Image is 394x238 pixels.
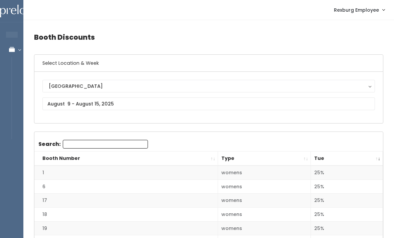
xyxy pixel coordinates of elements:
[38,140,148,149] label: Search:
[327,3,391,17] a: Rexburg Employee
[34,55,383,72] h6: Select Location & Week
[311,208,383,222] td: 25%
[218,180,311,194] td: womens
[218,194,311,208] td: womens
[218,152,311,166] th: Type: activate to sort column ascending
[34,208,218,222] td: 18
[42,80,375,92] button: [GEOGRAPHIC_DATA]
[34,166,218,180] td: 1
[49,82,369,90] div: [GEOGRAPHIC_DATA]
[63,140,148,149] input: Search:
[34,221,218,235] td: 19
[311,166,383,180] td: 25%
[311,194,383,208] td: 25%
[34,194,218,208] td: 17
[334,6,379,14] span: Rexburg Employee
[34,28,383,46] h4: Booth Discounts
[311,221,383,235] td: 25%
[218,208,311,222] td: womens
[218,221,311,235] td: womens
[311,180,383,194] td: 25%
[34,152,218,166] th: Booth Number: activate to sort column ascending
[311,152,383,166] th: Tue: activate to sort column ascending
[42,97,375,110] input: August 9 - August 15, 2025
[218,166,311,180] td: womens
[34,180,218,194] td: 6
